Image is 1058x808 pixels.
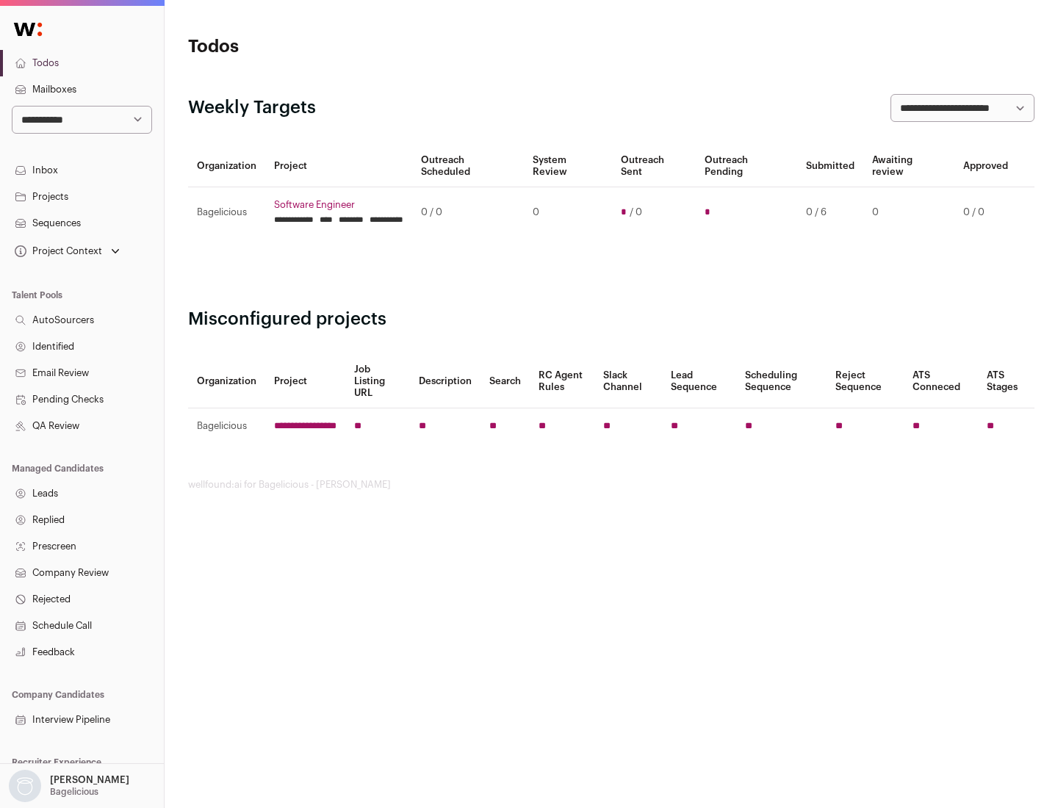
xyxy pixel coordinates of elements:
th: Search [481,355,530,408]
th: Outreach Scheduled [412,145,524,187]
th: Scheduling Sequence [736,355,827,408]
a: Software Engineer [274,199,403,211]
img: Wellfound [6,15,50,44]
th: ATS Stages [978,355,1034,408]
footer: wellfound:ai for Bagelicious - [PERSON_NAME] [188,479,1034,491]
div: Project Context [12,245,102,257]
img: nopic.png [9,770,41,802]
th: ATS Conneced [904,355,977,408]
td: 0 / 6 [797,187,863,238]
th: Outreach Sent [612,145,697,187]
th: Lead Sequence [662,355,736,408]
h2: Misconfigured projects [188,308,1034,331]
button: Open dropdown [12,241,123,261]
td: 0 / 0 [954,187,1017,238]
th: Reject Sequence [827,355,904,408]
p: Bagelicious [50,786,98,798]
th: Approved [954,145,1017,187]
h1: Todos [188,35,470,59]
th: Outreach Pending [696,145,796,187]
th: RC Agent Rules [530,355,594,408]
td: 0 [863,187,954,238]
td: Bagelicious [188,187,265,238]
span: / 0 [630,206,642,218]
button: Open dropdown [6,770,132,802]
th: Awaiting review [863,145,954,187]
th: Description [410,355,481,408]
td: Bagelicious [188,408,265,444]
th: Submitted [797,145,863,187]
th: System Review [524,145,611,187]
th: Slack Channel [594,355,662,408]
th: Organization [188,145,265,187]
th: Organization [188,355,265,408]
p: [PERSON_NAME] [50,774,129,786]
th: Job Listing URL [345,355,410,408]
th: Project [265,355,345,408]
th: Project [265,145,412,187]
td: 0 [524,187,611,238]
h2: Weekly Targets [188,96,316,120]
td: 0 / 0 [412,187,524,238]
